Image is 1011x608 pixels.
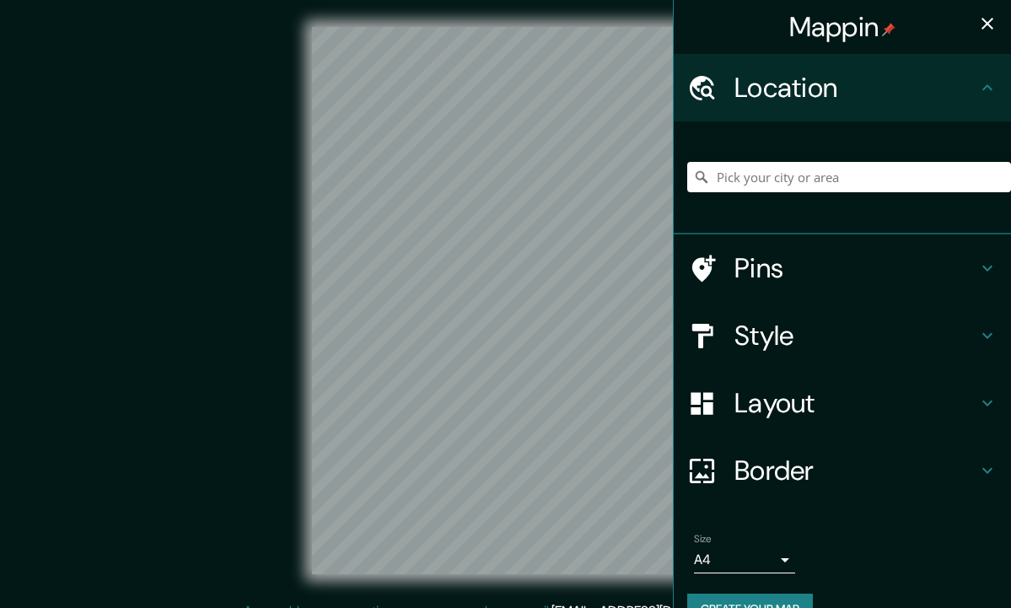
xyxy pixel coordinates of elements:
[789,10,896,44] h4: Mappin
[674,369,1011,437] div: Layout
[674,234,1011,302] div: Pins
[734,71,977,105] h4: Location
[882,23,895,36] img: pin-icon.png
[734,251,977,285] h4: Pins
[674,54,1011,121] div: Location
[687,162,1011,192] input: Pick your city or area
[734,319,977,352] h4: Style
[674,302,1011,369] div: Style
[694,546,795,573] div: A4
[694,532,712,546] label: Size
[734,454,977,487] h4: Border
[312,27,699,574] canvas: Map
[734,386,977,420] h4: Layout
[674,437,1011,504] div: Border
